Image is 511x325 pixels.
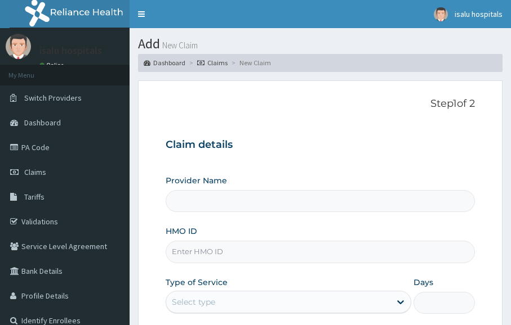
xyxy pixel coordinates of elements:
[166,225,197,237] label: HMO ID
[39,61,66,69] a: Online
[229,58,271,67] li: New Claim
[166,175,227,186] label: Provider Name
[166,241,474,263] input: Enter HMO ID
[24,118,61,128] span: Dashboard
[197,58,228,67] a: Claims
[24,192,45,202] span: Tariffs
[24,93,82,103] span: Switch Providers
[39,46,102,56] p: isalu hospitals
[166,277,228,288] label: Type of Service
[455,9,503,19] span: isalu hospitals
[434,7,448,21] img: User Image
[414,277,433,288] label: Days
[166,98,474,110] p: Step 1 of 2
[24,167,46,177] span: Claims
[138,37,503,51] h1: Add
[172,296,215,308] div: Select type
[160,41,198,49] small: New Claim
[144,58,185,67] a: Dashboard
[166,139,474,151] h3: Claim details
[6,34,31,59] img: User Image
